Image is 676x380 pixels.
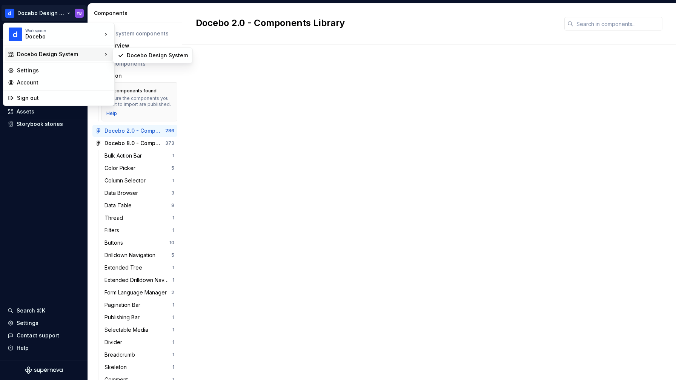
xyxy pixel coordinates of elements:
div: Settings [17,67,110,74]
div: Docebo [25,33,89,40]
div: Workspace [25,28,102,33]
div: Docebo Design System [127,52,188,59]
img: 61bee0c3-d5fb-461c-8253-2d4ca6d6a773.png [9,28,22,41]
div: Docebo Design System [17,51,102,58]
div: Account [17,79,110,86]
div: Sign out [17,94,110,102]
